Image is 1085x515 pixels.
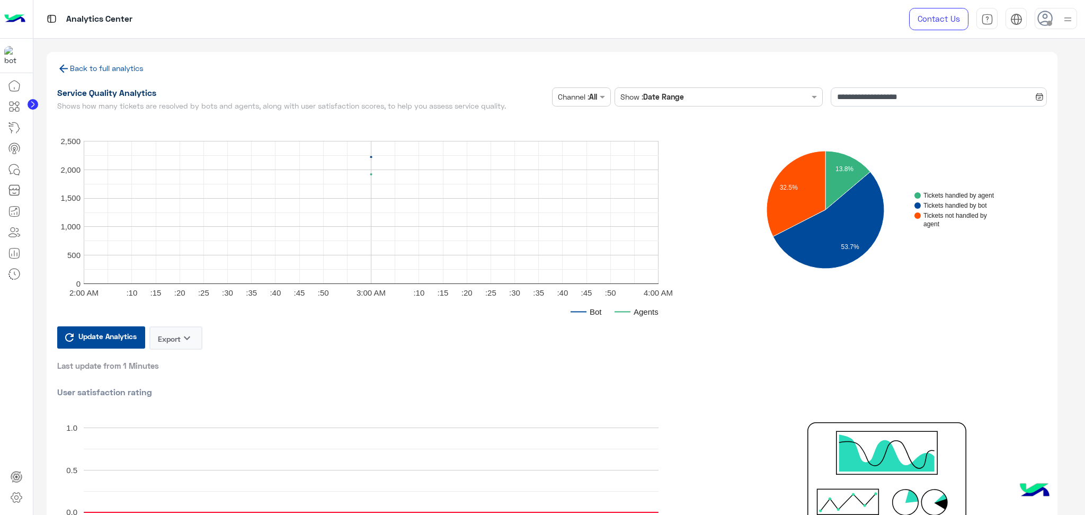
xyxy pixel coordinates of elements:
text: 13.8% [835,165,853,172]
text: :30 [509,288,520,297]
img: tab [981,13,993,25]
text: agent [923,220,940,228]
text: :15 [437,288,448,297]
text: :50 [604,288,616,297]
h1: Service Quality Analytics [57,87,548,98]
button: Update Analytics [57,326,145,349]
text: Tickets not handled by [923,212,987,219]
button: Exportkeyboard_arrow_down [149,326,202,350]
svg: A chart. [719,114,1028,305]
text: :20 [174,288,185,297]
i: keyboard_arrow_down [181,332,193,344]
a: Contact Us [909,8,968,30]
span: Update Analytics [76,329,139,343]
text: :35 [246,288,257,297]
svg: A chart. [57,114,727,326]
text: 4:00 AM [643,288,672,297]
img: tab [1010,13,1022,25]
text: 2,000 [60,165,81,174]
img: profile [1061,13,1074,26]
text: 53.7% [841,243,859,251]
text: 500 [67,250,80,259]
text: 3:00 AM [356,288,385,297]
h2: User satisfaction rating [57,387,1047,397]
a: tab [976,8,998,30]
text: :20 [461,288,472,297]
text: :40 [270,288,281,297]
img: Logo [4,8,25,30]
text: :25 [198,288,209,297]
text: Tickets handled by bot [923,202,987,209]
text: :25 [485,288,496,297]
span: Last update from 1 Minutes [57,360,159,371]
img: hulul-logo.png [1016,473,1053,510]
text: 1,000 [60,222,81,231]
text: :50 [317,288,328,297]
text: :10 [126,288,137,297]
text: Tickets handled by agent [923,192,994,199]
text: 2,500 [60,136,81,145]
text: 0 [76,279,80,288]
text: :10 [413,288,424,297]
text: :45 [294,288,305,297]
img: tab [45,12,58,25]
text: Agents [634,307,659,316]
text: :30 [222,288,233,297]
text: :35 [533,288,544,297]
h5: Shows how many tickets are resolved by bots and agents, along with user satisfaction scores, to h... [57,102,548,110]
text: Bot [590,307,602,316]
p: Analytics Center [66,12,132,26]
text: 1.0 [66,423,77,432]
img: 1403182699927242 [4,46,23,65]
text: 1,500 [60,193,81,202]
text: :45 [581,288,592,297]
text: 32.5% [779,183,797,191]
text: :40 [557,288,568,297]
text: 2:00 AM [69,288,98,297]
a: Back to full analytics [57,64,144,73]
text: :15 [150,288,161,297]
text: 0.5 [66,466,77,475]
